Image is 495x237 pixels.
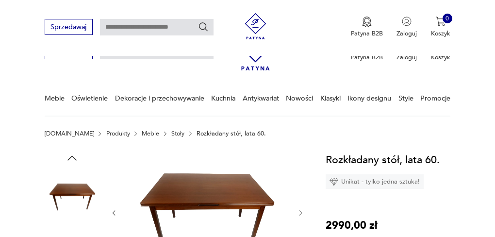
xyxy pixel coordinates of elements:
a: Dekoracje i przechowywanie [115,82,204,115]
button: Patyna B2B [351,17,383,38]
a: Ikony designu [347,82,391,115]
button: Szukaj [198,21,209,32]
img: Zdjęcie produktu Rozkładany stół, lata 60. [45,169,100,225]
p: Patyna B2B [351,53,383,62]
p: Koszyk [431,53,450,62]
a: Nowości [286,82,313,115]
a: Kuchnia [211,82,235,115]
img: Ikona medalu [362,17,372,27]
h1: Rozkładany stół, lata 60. [326,152,440,168]
a: Meble [45,82,65,115]
a: Meble [142,130,159,137]
img: Ikona diamentu [330,177,338,186]
button: Sprzedawaj [45,19,93,35]
p: Rozkładany stół, lata 60. [197,130,266,137]
p: Patyna B2B [351,29,383,38]
a: Klasyki [320,82,341,115]
img: Patyna - sklep z meblami i dekoracjami vintage [239,13,272,39]
a: Sprzedawaj [45,25,93,31]
a: Stoły [171,130,184,137]
a: Produkty [106,130,130,137]
div: 0 [443,14,452,23]
a: Promocje [420,82,450,115]
p: Zaloguj [396,53,417,62]
p: Zaloguj [396,29,417,38]
p: 2990,00 zł [326,217,378,234]
a: Oświetlenie [71,82,108,115]
a: [DOMAIN_NAME] [45,130,94,137]
button: 0Koszyk [431,17,450,38]
a: Ikona medaluPatyna B2B [351,17,383,38]
img: Ikonka użytkownika [402,17,412,26]
a: Antykwariat [243,82,279,115]
p: Koszyk [431,29,450,38]
button: Zaloguj [396,17,417,38]
img: Ikona koszyka [436,17,445,26]
div: Unikat - tylko jedna sztuka! [326,174,424,189]
a: Style [398,82,413,115]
